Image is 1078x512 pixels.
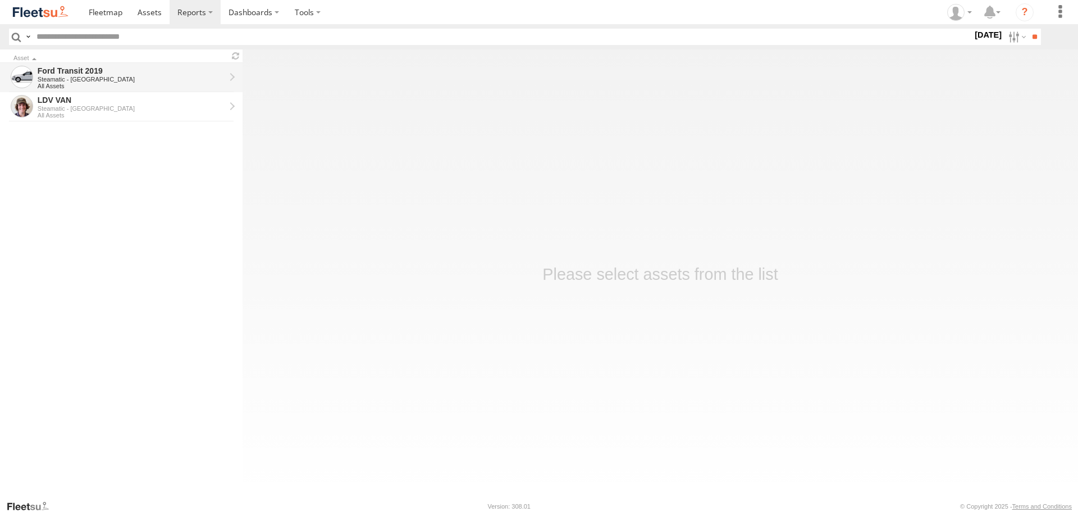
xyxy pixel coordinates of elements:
[229,51,243,61] span: Refresh
[13,56,225,61] div: Click to Sort
[6,501,58,512] a: Visit our Website
[38,83,225,89] div: All Assets
[1016,3,1034,21] i: ?
[38,105,225,112] div: Steamatic - [GEOGRAPHIC_DATA]
[38,76,225,83] div: Steamatic - [GEOGRAPHIC_DATA]
[960,503,1072,510] div: © Copyright 2025 -
[11,4,70,20] img: fleetsu-logo-horizontal.svg
[38,95,225,105] div: LDV VAN - View Asset History
[1012,503,1072,510] a: Terms and Conditions
[943,4,976,21] div: Stephanie Renton
[38,66,225,76] div: Ford Transit 2019 - View Asset History
[972,29,1004,41] label: [DATE]
[1004,29,1028,45] label: Search Filter Options
[24,29,33,45] label: Search Query
[488,503,531,510] div: Version: 308.01
[38,112,225,119] div: All Assets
